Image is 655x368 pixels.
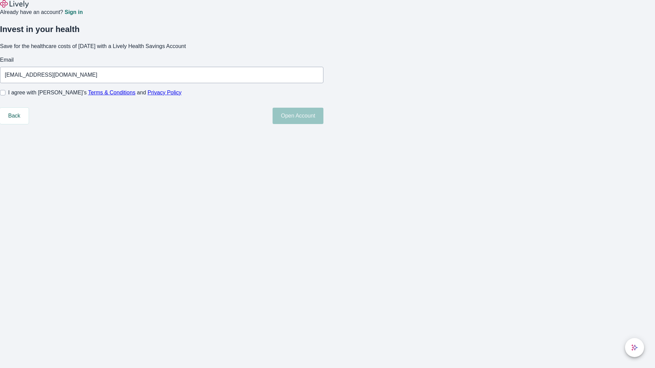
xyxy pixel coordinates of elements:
a: Privacy Policy [148,90,182,95]
a: Sign in [64,10,83,15]
a: Terms & Conditions [88,90,135,95]
svg: Lively AI Assistant [631,344,638,351]
span: I agree with [PERSON_NAME]’s and [8,89,181,97]
button: chat [625,338,644,357]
